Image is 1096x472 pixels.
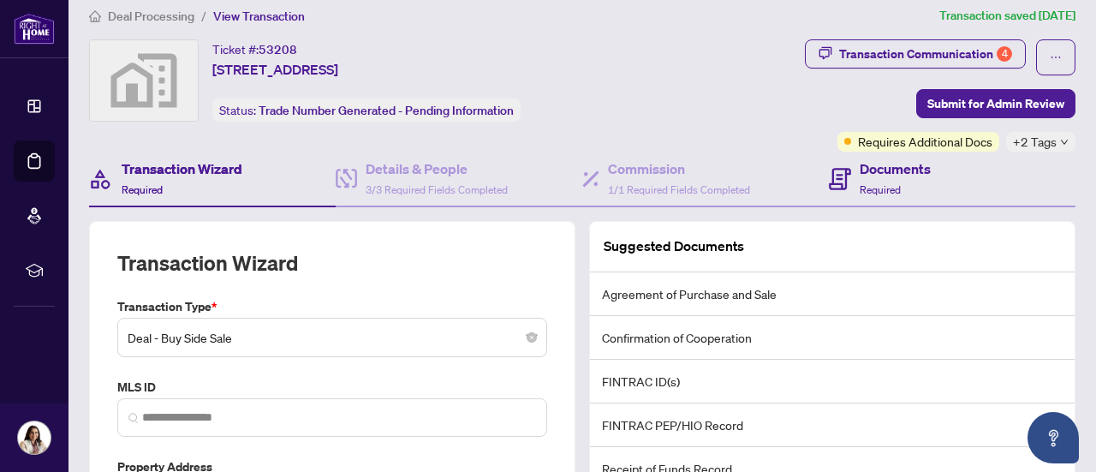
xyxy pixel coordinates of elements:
button: Open asap [1027,412,1079,463]
li: Agreement of Purchase and Sale [590,272,1075,316]
span: Required [122,183,163,196]
span: close-circle [527,332,537,343]
li: FINTRAC PEP/HIO Record [590,403,1075,447]
span: down [1060,138,1069,146]
img: search_icon [128,413,139,423]
div: Ticket #: [212,39,297,59]
article: Suggested Documents [604,236,744,257]
article: Transaction saved [DATE] [939,6,1075,26]
img: Profile Icon [18,421,51,454]
label: Transaction Type [117,297,547,316]
span: 3/3 Required Fields Completed [366,183,508,196]
span: home [89,10,101,22]
span: Submit for Admin Review [927,90,1064,117]
span: Required [860,183,901,196]
li: / [201,6,206,26]
span: Deal - Buy Side Sale [128,321,537,354]
h4: Commission [608,158,750,179]
span: ellipsis [1050,51,1062,63]
h4: Transaction Wizard [122,158,242,179]
span: [STREET_ADDRESS] [212,59,338,80]
span: 1/1 Required Fields Completed [608,183,750,196]
span: +2 Tags [1013,132,1057,152]
li: Confirmation of Cooperation [590,316,1075,360]
span: Trade Number Generated - Pending Information [259,103,514,118]
li: FINTRAC ID(s) [590,360,1075,403]
button: Submit for Admin Review [916,89,1075,118]
h4: Details & People [366,158,508,179]
div: 4 [997,46,1012,62]
img: svg%3e [90,40,198,121]
div: Status: [212,99,521,122]
h4: Documents [860,158,931,179]
span: 53208 [259,42,297,57]
span: Requires Additional Docs [858,132,992,151]
span: Deal Processing [108,9,194,24]
div: Transaction Communication [839,40,1012,68]
label: MLS ID [117,378,547,397]
button: Transaction Communication4 [805,39,1026,69]
img: logo [14,13,55,45]
h2: Transaction Wizard [117,249,298,277]
span: View Transaction [213,9,305,24]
